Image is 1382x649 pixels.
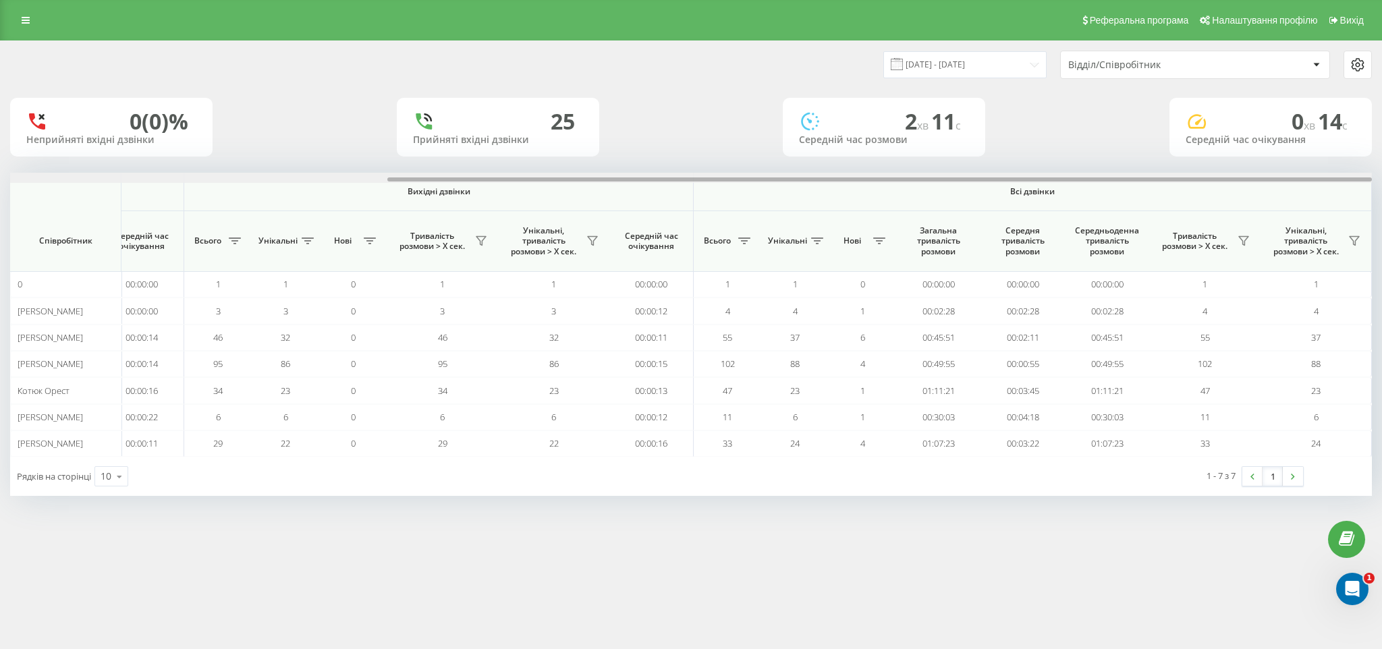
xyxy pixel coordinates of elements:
td: 00:00:11 [100,430,184,457]
span: 3 [440,305,445,317]
td: 00:00:15 [609,351,694,377]
span: 34 [438,385,447,397]
div: 0 (0)% [130,109,188,134]
span: 0 [351,385,356,397]
span: 4 [860,358,865,370]
span: 37 [790,331,800,343]
td: 01:07:23 [1065,430,1149,457]
span: 29 [438,437,447,449]
td: 00:00:12 [609,404,694,430]
span: хв [917,118,931,133]
td: 00:02:11 [980,324,1065,351]
div: 10 [101,470,111,483]
span: 1 [860,411,865,423]
span: 33 [1200,437,1210,449]
span: Загальна тривалість розмови [906,225,970,257]
td: 00:03:45 [980,377,1065,403]
span: Тривалість розмови > Х сек. [393,231,471,252]
span: 1 [216,278,221,290]
span: Тривалість розмови > Х сек. [1156,231,1234,252]
span: 6 [283,411,288,423]
span: 0 [351,437,356,449]
span: 86 [549,358,559,370]
span: 46 [213,331,223,343]
span: 0 [860,278,865,290]
td: 00:00:22 [100,404,184,430]
div: Прийняті вхідні дзвінки [413,134,583,146]
td: 00:00:00 [896,271,980,298]
span: 1 [725,278,730,290]
span: 4 [1203,305,1207,317]
td: 00:02:28 [1065,298,1149,324]
span: 1 [440,278,445,290]
span: 0 [351,305,356,317]
span: 46 [438,331,447,343]
span: 11 [1200,411,1210,423]
td: 00:49:55 [1065,351,1149,377]
span: 3 [551,305,556,317]
div: 1 - 7 з 7 [1207,469,1236,482]
span: 4 [1314,305,1319,317]
span: Унікальні [258,235,298,246]
td: 00:00:16 [100,377,184,403]
td: 00:00:11 [609,324,694,351]
td: 00:00:16 [609,430,694,457]
td: 01:11:21 [1065,377,1149,403]
span: 0 [351,331,356,343]
span: 0 [18,278,22,290]
td: 00:00:00 [1065,271,1149,298]
span: 3 [216,305,221,317]
span: Нові [326,235,360,246]
span: Унікальні [768,235,807,246]
span: 47 [723,385,732,397]
span: 2 [905,107,931,136]
span: 23 [790,385,800,397]
span: [PERSON_NAME] [18,411,83,423]
span: 1 [793,278,798,290]
td: 00:45:51 [896,324,980,351]
span: Налаштування профілю [1212,15,1317,26]
span: 95 [438,358,447,370]
span: 6 [860,331,865,343]
span: 11 [723,411,732,423]
td: 00:00:12 [609,298,694,324]
td: 00:03:22 [980,430,1065,457]
span: 6 [551,411,556,423]
span: 4 [725,305,730,317]
td: 00:00:13 [609,377,694,403]
span: c [956,118,961,133]
span: Унікальні, тривалість розмови > Х сек. [505,225,582,257]
span: 23 [281,385,290,397]
a: 1 [1263,467,1283,486]
span: Середня тривалість розмови [991,225,1055,257]
td: 00:00:00 [100,298,184,324]
span: Вихідні дзвінки [216,186,662,197]
td: 00:30:03 [1065,404,1149,430]
span: 55 [1200,331,1210,343]
span: 1 [1203,278,1207,290]
span: Всього [191,235,225,246]
td: 00:30:03 [896,404,980,430]
span: 14 [1318,107,1348,136]
span: 11 [931,107,961,136]
span: 32 [281,331,290,343]
span: 24 [790,437,800,449]
iframe: Intercom live chat [1336,573,1369,605]
span: 33 [723,437,732,449]
span: Рядків на сторінці [17,470,91,482]
span: 0 [351,411,356,423]
span: 1 [283,278,288,290]
span: 55 [723,331,732,343]
td: 00:00:14 [100,351,184,377]
span: 88 [1311,358,1321,370]
span: 0 [351,278,356,290]
div: Відділ/Співробітник [1068,59,1229,71]
span: 23 [1311,385,1321,397]
span: [PERSON_NAME] [18,331,83,343]
span: 6 [216,411,221,423]
div: Середній час очікування [1186,134,1356,146]
span: Середньоденна тривалість розмови [1075,225,1139,257]
span: Котюк Орест [18,385,70,397]
span: 95 [213,358,223,370]
span: 1 [860,385,865,397]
